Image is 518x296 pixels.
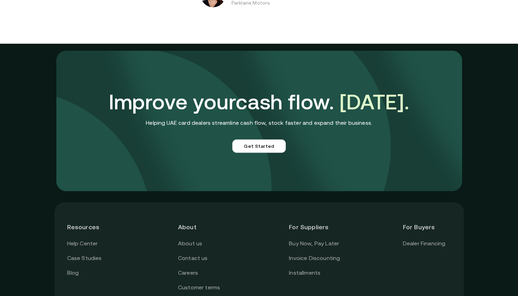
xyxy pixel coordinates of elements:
a: Case Studies [67,254,102,263]
p: Helping UAE card dealers streamline cash flow, stock faster and expand their business. [146,119,372,127]
header: Resources [67,215,115,239]
a: About us [178,239,202,248]
header: For Buyers [403,215,451,239]
h3: Improve your cash flow. [109,89,409,115]
a: Invoice Discounting [289,254,340,263]
a: Buy Now, Pay Later [289,239,339,248]
a: Careers [178,268,198,277]
a: Contact us [178,254,208,263]
a: Customer terms [178,283,220,292]
a: Help Center [67,239,98,248]
a: Installments [289,268,320,277]
span: [DATE]. [340,90,409,114]
a: Get Started [232,139,286,153]
header: For Suppliers [289,215,340,239]
a: Blog [67,268,79,277]
a: Dealer Financing [403,239,445,248]
header: About [178,215,226,239]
